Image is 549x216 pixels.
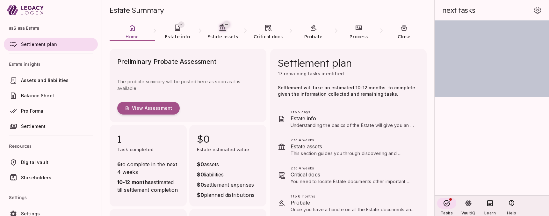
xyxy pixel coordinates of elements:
div: 1 to 5 daysEstate infoUnderstanding the basics of the Estate will give you an early perspective o... [270,105,427,133]
strong: 10-12 months [117,179,151,185]
span: next tasks [442,6,475,15]
span: Estate estimated value [197,147,249,152]
span: Close [398,34,411,40]
div: $0Estate estimated value$0assets$0liabilities$0settlement expenses$0planned distributions [189,125,266,206]
div: 2 to 4 weeksEstate assetsThis section guides you through discovering and documenting the deceased... [270,133,427,161]
span: Process [350,34,368,40]
span: Resources [9,138,93,154]
span: Critical docs [254,34,283,40]
span: Estate info [165,34,190,40]
span: Settings [9,190,93,205]
span: planned distributions [197,191,255,199]
span: VaultIQ [461,211,475,215]
span: assets [197,160,255,168]
strong: 6 [117,161,121,168]
span: Estate insights [9,56,93,72]
span: This section guides you through discovering and documenting the deceased's financial assets and l... [291,151,416,194]
a: Assets and liabilities [4,74,98,87]
span: Preliminary Probate Assessment [117,56,259,71]
span: Help [507,211,516,215]
span: to complete in the next 4 weeks [117,160,179,176]
span: Home [126,34,139,40]
span: Balance Sheet [21,93,54,98]
a: Pro Forma [4,104,98,118]
span: Pro Forma [21,108,43,114]
span: Assets and liabilities [21,78,69,83]
span: Learn [484,211,496,215]
span: $0 [197,132,259,145]
span: Tasks [441,211,453,215]
span: Stakeholders [21,175,51,180]
span: Critical docs [291,171,417,178]
span: Settlement plan [278,56,352,69]
span: Task completed [117,147,154,152]
p: The probate summary will be posted here as soon as it is available [117,76,259,94]
span: estimated till settlement completion [117,178,179,194]
span: 1 to 6 months [291,194,417,199]
span: 17 remaining tasks identified [278,71,344,76]
span: You need to locate Estate documents other important items to settle the Estate, such as insurance... [291,179,410,210]
span: Probate [304,34,323,40]
span: Settlement will take an estimated 10-12 months to complete given the information collected and re... [278,85,417,97]
span: asS asa Estate [9,20,93,36]
span: View Assessment [132,105,172,111]
strong: $0 [197,182,204,188]
span: Estate assets [291,143,417,150]
a: Settlement [4,120,98,133]
span: 2 to 4 weeks [291,138,417,143]
a: Digital vault [4,156,98,169]
span: Settlement plan [21,41,57,47]
span: 2 to 4 weeks [291,166,417,171]
strong: $0 [197,192,204,198]
span: Digital vault [21,160,48,165]
strong: $0 [197,161,204,168]
span: Estate info [291,115,417,122]
span: Estate assets [207,34,238,40]
span: Settlement [21,123,46,129]
span: 1 to 5 days [291,109,417,115]
a: Balance Sheet [4,89,98,102]
span: 1 [117,132,179,145]
span: liabilities [197,171,255,178]
div: 2 to 4 weeksCritical docsYou need to locate Estate documents other important items to settle the ... [270,161,427,189]
a: Stakeholders [4,171,98,184]
span: Estate Summary [110,6,164,15]
span: settlement expenses [197,181,255,189]
span: Probate [291,199,417,206]
button: View Assessment [117,102,180,115]
div: 1Task completed6to complete in the next 4 weeks10-12 monthsestimated till settlement completion [110,125,187,206]
a: Settlement plan [4,38,98,51]
strong: $0 [197,171,204,178]
p: Understanding the basics of the Estate will give you an early perspective on what’s in store for ... [291,122,417,129]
